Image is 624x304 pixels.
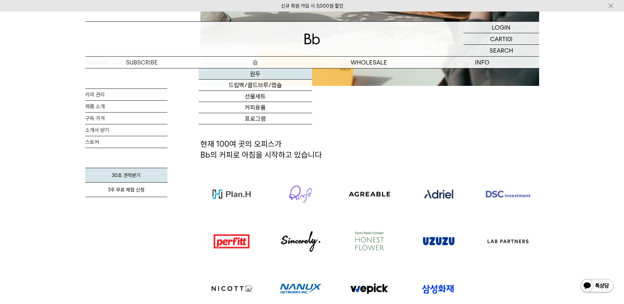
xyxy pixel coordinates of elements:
a: LOGIN [463,22,539,33]
a: 커피 관리 [85,89,167,100]
a: 신규 회원 가입 시 3,000원 할인 [281,3,343,9]
p: (0) [506,33,512,44]
img: 로고 [347,182,393,206]
img: 로고 [304,34,320,44]
img: 카카오톡 채널 1:1 채팅 버튼 [580,278,614,294]
a: 커피용품 [199,102,312,113]
p: SEARCH [489,45,513,56]
p: CART [490,33,506,44]
img: 로고 [209,182,255,206]
a: 소개서 받기 [85,124,167,136]
a: 선물세트 [199,91,312,102]
img: 로고 [278,230,324,253]
a: SUBSCRIBE [85,57,199,68]
img: 로고 [278,276,324,301]
img: 로고 [416,182,462,206]
a: 프로그램 [199,113,312,124]
img: 로고 [209,276,255,301]
img: 로고 [485,229,531,253]
img: 로고 [416,229,462,253]
a: 숍 [199,57,312,68]
img: 로고 [347,276,393,301]
a: 30초 견적받기 [85,168,167,183]
a: 원두 [199,68,312,80]
img: 로고 [416,276,462,301]
img: 로고 [347,230,393,253]
a: 스토어 [85,136,167,148]
h2: 현재 100여 곳의 오피스가 Bb의 커피로 아침을 시작하고 있습니다 [200,139,539,170]
a: 3주 무료 체험 신청 [85,183,167,197]
p: LOGIN [492,22,511,33]
img: 로고 [209,229,255,253]
a: CART (0) [463,33,539,45]
a: 드립백/콜드브루/캡슐 [199,80,312,91]
img: 로고 [278,182,324,206]
a: 구독 가격 [85,113,167,124]
img: 로고 [485,182,531,206]
p: WHOLESALE [312,57,426,68]
p: INFO [426,57,539,68]
a: 제품 소개 [85,101,167,112]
